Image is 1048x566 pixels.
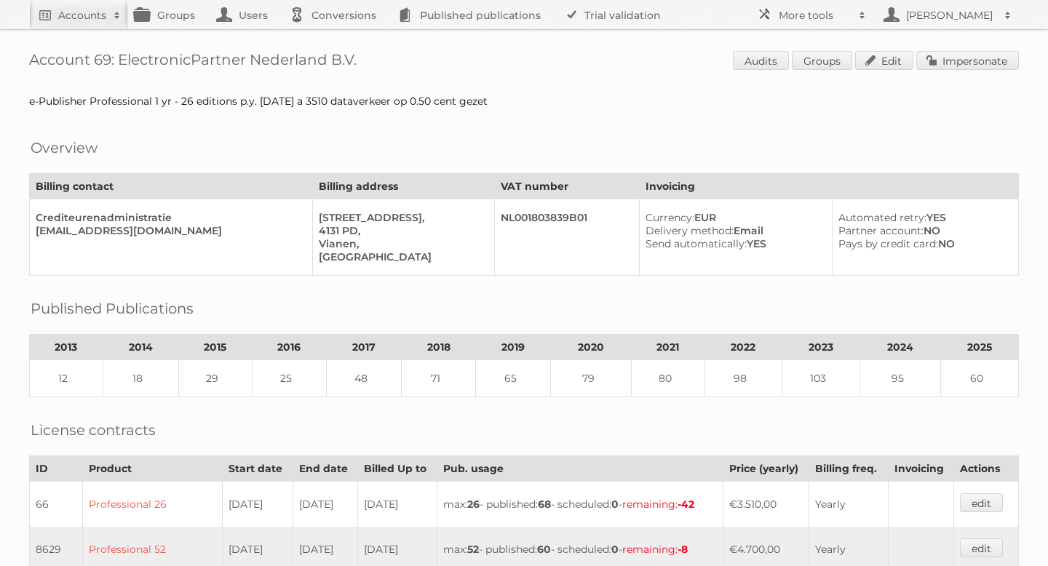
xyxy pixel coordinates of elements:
[252,360,327,397] td: 25
[838,237,1007,250] div: NO
[476,360,551,397] td: 65
[953,456,1018,482] th: Actions
[611,543,619,556] strong: 0
[467,543,479,556] strong: 52
[179,335,253,360] th: 2015
[646,211,694,224] span: Currency:
[30,456,83,482] th: ID
[640,174,1019,199] th: Invoicing
[646,224,734,237] span: Delivery method:
[902,8,997,23] h2: [PERSON_NAME]
[83,482,223,527] td: Professional 26
[357,482,437,527] td: [DATE]
[179,360,253,397] td: 29
[327,360,402,397] td: 48
[941,335,1019,360] th: 2025
[782,360,860,397] td: 103
[941,360,1019,397] td: 60
[537,543,551,556] strong: 60
[327,335,402,360] th: 2017
[30,482,83,527] td: 66
[30,335,103,360] th: 2013
[860,360,941,397] td: 95
[467,498,480,511] strong: 26
[36,211,301,224] div: Crediteurenadministratie
[792,51,852,70] a: Groups
[223,482,293,527] td: [DATE]
[437,456,723,482] th: Pub. usage
[313,174,494,199] th: Billing address
[319,237,482,250] div: Vianen,
[319,211,482,224] div: [STREET_ADDRESS],
[646,237,820,250] div: YES
[779,8,851,23] h2: More tools
[29,95,1019,108] div: e-Publisher Professional 1 yr - 26 editions p.y. [DATE] a 3510 dataverkeer op 0.50 cent gezet
[838,224,924,237] span: Partner account:
[838,237,938,250] span: Pays by credit card:
[704,335,782,360] th: 2022
[30,360,103,397] td: 12
[31,298,194,319] h2: Published Publications
[31,419,156,441] h2: License contracts
[103,360,179,397] td: 18
[223,456,293,482] th: Start date
[357,456,437,482] th: Billed Up to
[960,538,1003,557] a: edit
[809,456,888,482] th: Billing freq.
[809,482,888,527] td: Yearly
[733,51,789,70] a: Audits
[960,493,1003,512] a: edit
[319,250,482,263] div: [GEOGRAPHIC_DATA]
[538,498,551,511] strong: 68
[860,335,941,360] th: 2024
[319,224,482,237] div: 4131 PD,
[29,51,1019,73] h1: Account 69: ElectronicPartner Nederland B.V.
[855,51,913,70] a: Edit
[476,335,551,360] th: 2019
[58,8,106,23] h2: Accounts
[622,543,688,556] span: remaining:
[916,51,1019,70] a: Impersonate
[551,360,632,397] td: 79
[646,224,820,237] div: Email
[31,137,98,159] h2: Overview
[494,199,639,276] td: NL001803839B01
[723,482,809,527] td: €3.510,00
[646,237,747,250] span: Send automatically:
[838,211,1007,224] div: YES
[632,360,705,397] td: 80
[30,174,313,199] th: Billing contact
[252,335,327,360] th: 2016
[401,335,476,360] th: 2018
[632,335,705,360] th: 2021
[103,335,179,360] th: 2014
[622,498,694,511] span: remaining:
[704,360,782,397] td: 98
[723,456,809,482] th: Price (yearly)
[611,498,619,511] strong: 0
[437,482,723,527] td: max: - published: - scheduled: -
[782,335,860,360] th: 2023
[838,224,1007,237] div: NO
[838,211,926,224] span: Automated retry:
[293,456,357,482] th: End date
[494,174,639,199] th: VAT number
[551,335,632,360] th: 2020
[646,211,820,224] div: EUR
[678,543,688,556] strong: -8
[293,482,357,527] td: [DATE]
[401,360,476,397] td: 71
[678,498,694,511] strong: -42
[888,456,953,482] th: Invoicing
[83,456,223,482] th: Product
[36,224,301,237] div: [EMAIL_ADDRESS][DOMAIN_NAME]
